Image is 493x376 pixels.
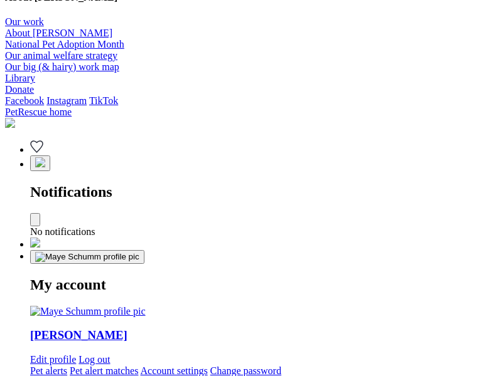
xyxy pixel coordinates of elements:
a: Edit profile [30,354,76,365]
h2: My account [30,276,488,293]
img: Maye Schumm profile pic [30,306,146,317]
button: My account [30,250,144,264]
h3: [PERSON_NAME] [30,328,488,342]
a: Pet alerts [30,365,67,376]
a: PetRescue [5,107,488,130]
a: Instagram [46,95,87,106]
h2: Notifications [30,184,488,201]
a: Donate [5,84,34,95]
a: TikTok [89,95,118,106]
button: Notifications [30,155,50,171]
a: Library [5,73,35,83]
img: chat-41dd97257d64d25036548639549fe6c8038ab92f7586957e7f3b1b290dea8141.svg [30,238,40,248]
a: Our animal welfare strategy [5,50,117,61]
div: No notifications [30,226,488,238]
a: Our big (& hairy) work map [5,61,119,72]
a: About [PERSON_NAME] [5,28,112,38]
img: Maye Schumm profile pic [35,252,139,262]
a: Conversations [30,239,40,249]
img: logo-e224e6f780fb5917bec1dbf3a21bbac754714ae5b6737aabdf751b685950b380.svg [5,118,15,128]
a: Favourites [30,144,43,155]
a: Your profile [30,328,488,342]
a: National Pet Adoption Month [5,39,124,50]
a: Your profile [30,306,146,316]
img: notifications-46538b983faf8c2785f20acdc204bb7945ddae34d4c08c2a6579f10ce5e182be.svg [35,157,45,167]
a: Change password [210,365,281,376]
div: PetRescue home [5,107,488,118]
a: Pet alert matches [70,365,138,376]
a: Log out [79,354,110,365]
a: Facebook [5,95,44,106]
a: Account settings [141,365,208,376]
a: Our work [5,16,44,27]
button: Close dropdown [30,213,40,226]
